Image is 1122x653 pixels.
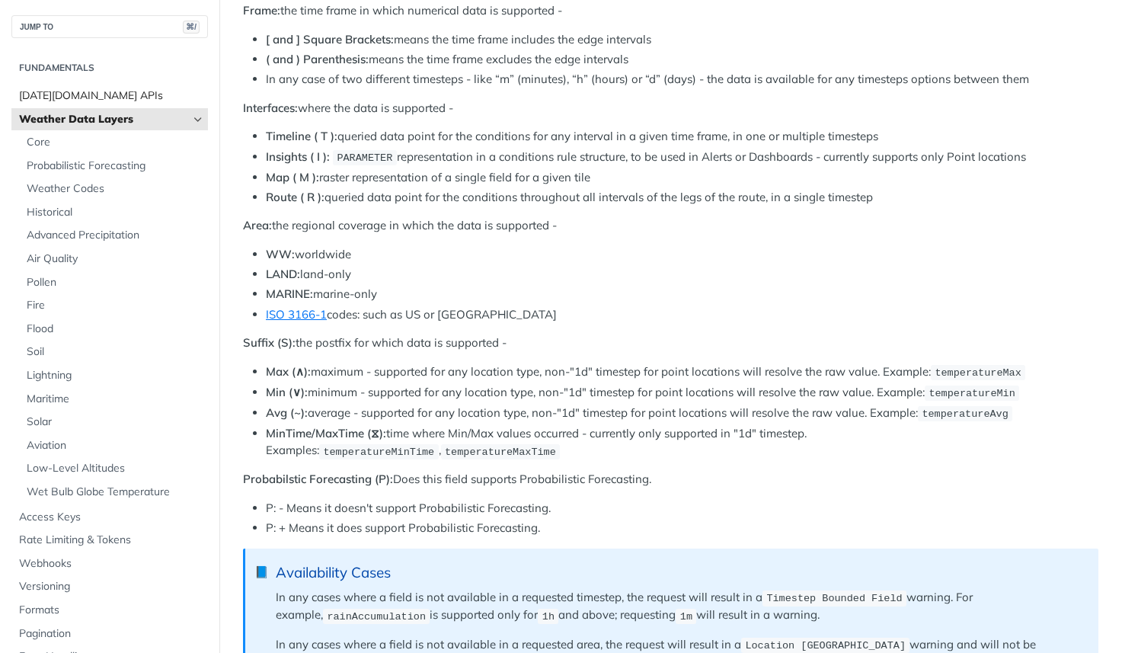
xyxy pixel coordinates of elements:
li: means the time frame excludes the edge intervals [266,51,1098,69]
strong: Suffix (S): [243,335,296,350]
strong: ( and ) Parenthesis: [266,52,369,66]
button: JUMP TO⌘/ [11,15,208,38]
li: In any case of two different timesteps - like “m” (minutes), “h” (hours) or “d” (days) - the data... [266,71,1098,88]
strong: Area: [243,218,272,232]
span: Low-Level Altitudes [27,461,204,476]
span: Access Keys [19,510,204,525]
button: Hide subpages for Weather Data Layers [192,114,204,126]
strong: Max (∧): [266,364,311,379]
li: representation in a conditions rule structure, to be used in Alerts or Dashboards - currently sup... [266,149,1098,166]
h2: Fundamentals [11,61,208,75]
a: Soil [19,341,208,363]
strong: WW: [266,247,295,261]
span: Aviation [27,438,204,453]
a: Aviation [19,434,208,457]
span: Webhooks [19,556,204,571]
li: maximum - supported for any location type, non-"1d" timestep for point locations will resolve the... [266,363,1098,381]
strong: Timeline ( T ): [266,129,337,143]
strong: Avg (~): [266,405,308,420]
span: Core [27,135,204,150]
strong: [ and ] Square Brackets: [266,32,394,46]
strong: Interfaces: [243,101,298,115]
p: In any cases where a field is not available in a requested timestep, the request will result in a... [276,589,1083,625]
span: Pollen [27,275,204,290]
span: Pagination [19,626,204,642]
span: Soil [27,344,204,360]
a: Air Quality [19,248,208,270]
span: Location [GEOGRAPHIC_DATA] [745,640,906,651]
li: land-only [266,266,1098,283]
span: PARAMETER [337,152,392,164]
span: rainAccumulation [327,610,426,622]
li: time where Min/Max values occurred - currently only supported in "1d" timestep. Examples: , [266,425,1098,460]
li: queried data point for the conditions for any interval in a given time frame, in one or multiple ... [266,128,1098,146]
strong: Route ( R ): [266,190,324,204]
a: Maritime [19,388,208,411]
span: 📘 [254,564,269,581]
a: [DATE][DOMAIN_NAME] APIs [11,85,208,107]
li: raster representation of a single field for a given tile [266,169,1098,187]
span: Historical [27,205,204,220]
strong: Probabilstic Forecasting (P): [243,472,393,486]
a: Flood [19,318,208,341]
a: Low-Level Altitudes [19,457,208,480]
a: Probabilistic Forecasting [19,155,208,178]
strong: LAND: [266,267,300,281]
span: Wet Bulb Globe Temperature [27,485,204,500]
span: temperatureMaxTime [445,446,556,457]
strong: MARINE: [266,286,313,301]
li: marine-only [266,286,1098,303]
span: temperatureMinTime [323,446,434,457]
span: Weather Data Layers [19,112,188,127]
a: Formats [11,599,208,622]
p: the regional coverage in which the data is supported - [243,217,1098,235]
span: 1h [542,610,555,622]
li: minimum - supported for any location type, non-"1d" timestep for point locations will resolve the... [266,384,1098,402]
span: Advanced Precipitation [27,228,204,243]
a: Solar [19,411,208,434]
a: Webhooks [11,552,208,575]
a: Rate Limiting & Tokens [11,529,208,552]
span: Air Quality [27,251,204,267]
li: average - supported for any location type, non-"1d" timestep for point locations will resolve the... [266,405,1098,422]
a: Lightning [19,364,208,387]
strong: MinTime/MaxTime (⧖): [266,426,386,440]
span: Rate Limiting & Tokens [19,533,204,548]
span: Formats [19,603,204,618]
span: Fire [27,298,204,313]
span: 1m [680,610,692,622]
span: temperatureMax [935,367,1021,379]
a: Core [19,131,208,154]
span: Probabilistic Forecasting [27,158,204,174]
p: where the data is supported - [243,100,1098,117]
a: Versioning [11,575,208,598]
li: codes: such as US or [GEOGRAPHIC_DATA] [266,306,1098,324]
a: Wet Bulb Globe Temperature [19,481,208,504]
a: Fire [19,294,208,317]
p: Does this field supports Probabilistic Forecasting. [243,471,1098,488]
span: Weather Codes [27,181,204,197]
a: Historical [19,201,208,224]
strong: Map ( M ): [266,170,319,184]
strong: Insights ( I ): [266,149,330,164]
a: Pagination [11,623,208,645]
strong: Frame: [243,3,280,18]
strong: Min (∨): [266,385,308,399]
a: Advanced Precipitation [19,224,208,247]
p: the postfix for which data is supported - [243,335,1098,352]
span: Lightning [27,368,204,383]
span: Timestep Bounded Field [766,593,902,604]
span: Maritime [27,392,204,407]
a: Pollen [19,271,208,294]
span: Solar [27,415,204,430]
a: Weather Codes [19,178,208,200]
div: Availability Cases [276,564,1083,581]
span: [DATE][DOMAIN_NAME] APIs [19,88,204,104]
span: Versioning [19,579,204,594]
a: Access Keys [11,506,208,529]
li: means the time frame includes the edge intervals [266,31,1098,49]
span: ⌘/ [183,21,200,34]
li: queried data point for the conditions throughout all intervals of the legs of the route, in a sin... [266,189,1098,206]
p: the time frame in which numerical data is supported - [243,2,1098,20]
li: P: - Means it doesn't support Probabilistic Forecasting. [266,500,1098,517]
